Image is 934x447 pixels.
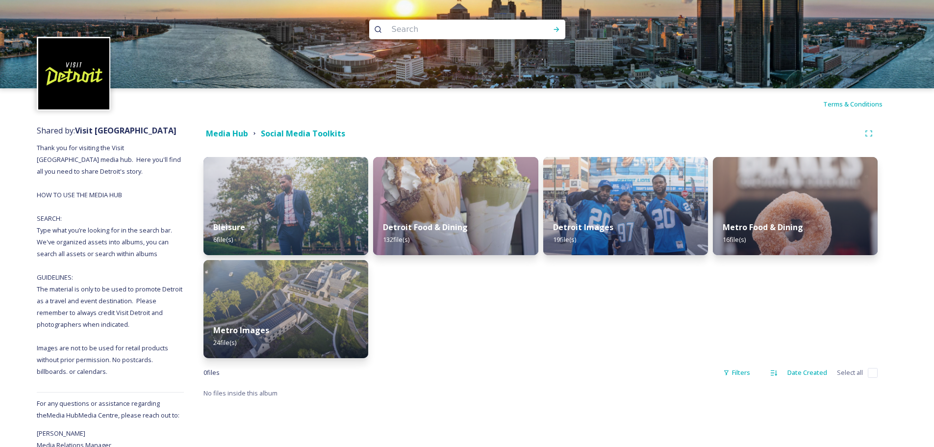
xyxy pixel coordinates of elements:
[213,222,245,233] strong: Bleisure
[37,399,179,420] span: For any questions or assistance regarding the Media Hub Media Centre, please reach out to:
[387,19,521,40] input: Search
[383,235,409,244] span: 132 file(s)
[206,128,248,139] strong: Media Hub
[213,338,236,347] span: 24 file(s)
[553,235,576,244] span: 19 file(s)
[713,157,878,255] img: 031164fd2a55e1c249c1161171c5da86bff40a00430b06b26e0f4cd0b876e4d8.jpg
[213,235,233,244] span: 6 file(s)
[723,222,803,233] strong: Metro Food & Dining
[723,235,746,244] span: 16 file(s)
[543,157,708,255] img: 73e46280-6d50-4edc-8263-055a9ebbeb8f.jpg
[383,222,468,233] strong: Detroit Food & Dining
[38,38,109,109] img: VISIT%20DETROIT%20LOGO%20-%20BLACK%20BACKGROUND.png
[718,363,755,382] div: Filters
[823,100,883,108] span: Terms & Conditions
[213,325,269,336] strong: Metro Images
[37,143,184,376] span: Thank you for visiting the Visit [GEOGRAPHIC_DATA] media hub. Here you'll find all you need to sh...
[75,125,177,136] strong: Visit [GEOGRAPHIC_DATA]
[203,157,368,255] img: RIVERWALK%2520CONTENT%2520EDIT-5-PhotoCredit-Justin_Milhouse-UsageExpires_Oct-2024.jpg
[203,389,278,397] span: No files inside this album
[783,363,832,382] div: Date Created
[373,157,538,255] img: fdaaade4c937b7b55c0445bb8435fb2b85cb4e9bbe2420400f8c2f1edad5eb89.jpg
[203,368,220,377] span: 0 file s
[837,368,863,377] span: Select all
[203,260,368,358] img: 2430-P.tif
[553,222,613,233] strong: Detroit Images
[37,125,177,136] span: Shared by:
[261,128,345,139] strong: Social Media Toolkits
[823,98,897,110] a: Terms & Conditions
